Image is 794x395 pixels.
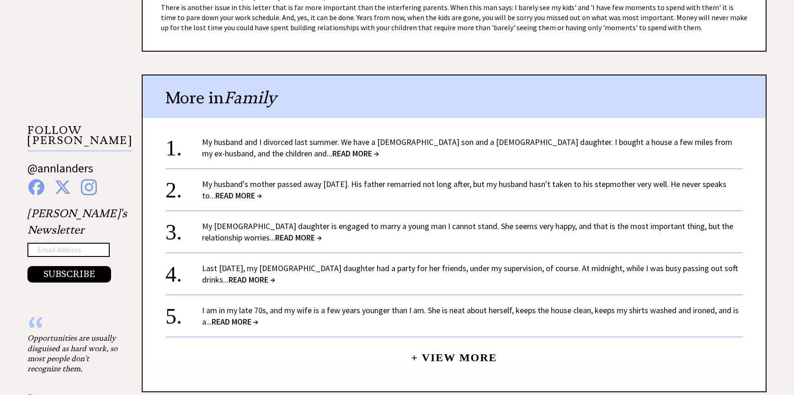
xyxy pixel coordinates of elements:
[229,274,275,285] span: READ MORE →
[202,221,733,243] a: My [DEMOGRAPHIC_DATA] daughter is engaged to marry a young man I cannot stand. She seems very hap...
[81,179,97,195] img: instagram%20blue.png
[215,190,262,201] span: READ MORE →
[165,262,202,279] div: 4.
[143,75,766,118] div: More in
[54,179,71,195] img: x%20blue.png
[165,136,202,153] div: 1.
[27,333,119,374] div: Opportunities are usually disguised as hard work, so most people don't recognize them.
[411,344,497,363] a: + View More
[202,305,739,327] a: I am in my late 70s, and my wife is a few years younger than I am. She is neat about herself, kee...
[332,148,379,159] span: READ MORE →
[27,324,119,333] div: “
[165,220,202,237] div: 3.
[161,3,747,32] span: There is another issue in this letter that is far more important than the interfering parents. Wh...
[27,160,93,185] a: @annlanders
[224,87,277,108] span: Family
[202,137,732,159] a: My husband and I divorced last summer. We have a [DEMOGRAPHIC_DATA] son and a [DEMOGRAPHIC_DATA] ...
[27,125,132,151] p: FOLLOW [PERSON_NAME]
[202,179,726,201] a: My husband's mother passed away [DATE]. His father remarried not long after, but my husband hasn'...
[27,266,111,283] button: SUBSCRIBE
[27,205,127,283] div: [PERSON_NAME]'s Newsletter
[275,232,322,243] span: READ MORE →
[165,304,202,321] div: 5.
[27,243,110,257] input: Email Address
[165,178,202,195] div: 2.
[212,316,258,327] span: READ MORE →
[202,263,738,285] a: Last [DATE], my [DEMOGRAPHIC_DATA] daughter had a party for her friends, under my supervision, of...
[28,179,44,195] img: facebook%20blue.png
